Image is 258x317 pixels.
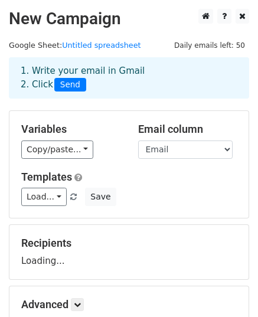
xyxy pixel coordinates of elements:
small: Google Sheet: [9,41,141,50]
div: 1. Write your email in Gmail 2. Click [12,64,246,91]
a: Load... [21,188,67,206]
a: Untitled spreadsheet [62,41,141,50]
h5: Recipients [21,237,237,250]
a: Templates [21,171,72,183]
span: Send [54,78,86,92]
a: Daily emails left: 50 [170,41,249,50]
h2: New Campaign [9,9,249,29]
button: Save [85,188,116,206]
h5: Variables [21,123,120,136]
h5: Email column [138,123,237,136]
div: Loading... [21,237,237,267]
a: Copy/paste... [21,140,93,159]
span: Daily emails left: 50 [170,39,249,52]
h5: Advanced [21,298,237,311]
